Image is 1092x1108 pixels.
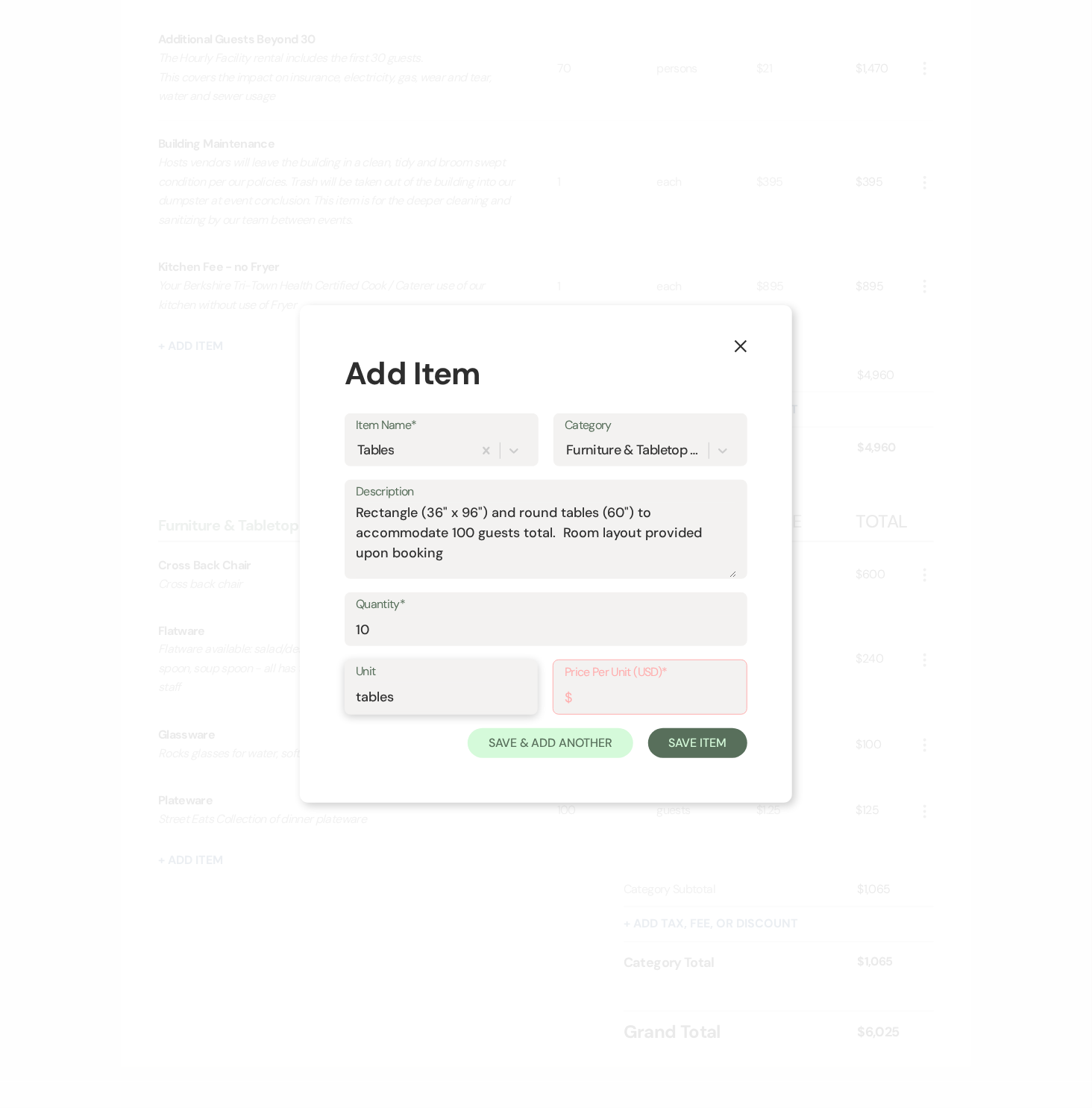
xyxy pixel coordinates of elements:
[357,441,394,461] div: Tables
[468,728,633,758] button: Save & Add Another
[648,728,747,758] button: Save Item
[345,350,747,397] div: Add Item
[565,662,735,683] label: Price Per Unit (USD)*
[356,661,527,683] label: Unit
[356,594,736,616] label: Quantity*
[356,503,736,578] textarea: Rectangle (36" x 96") and round tables (60") to accommodate 100 guests total. Room layout provide...
[565,415,736,436] label: Category
[356,415,527,436] label: Item Name*
[565,688,571,708] div: $
[356,481,736,503] label: Description
[566,441,704,461] div: Furniture & Tabletop Rentals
